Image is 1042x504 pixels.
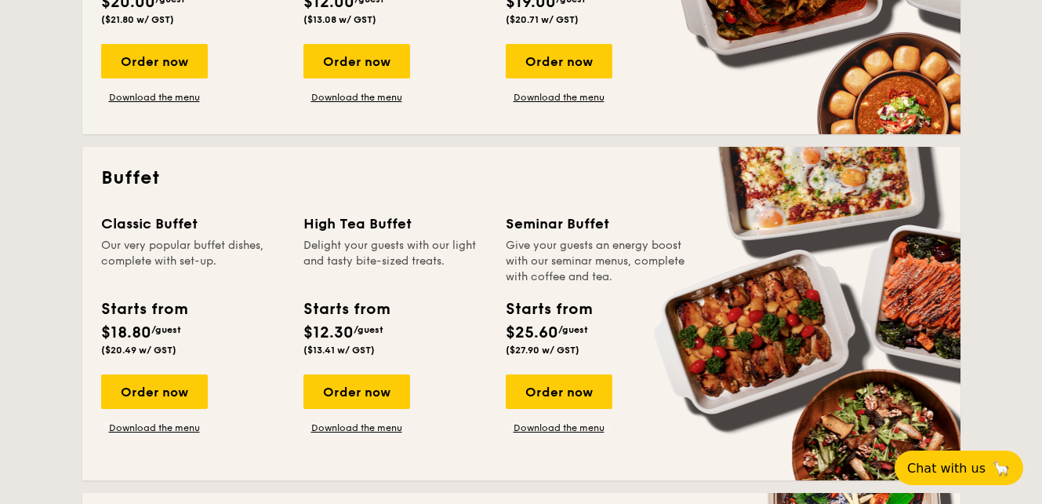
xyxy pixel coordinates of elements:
div: Give your guests an energy boost with our seminar menus, complete with coffee and tea. [506,238,689,285]
span: ($20.71 w/ GST) [506,14,579,25]
div: Order now [101,44,208,79]
span: /guest [151,324,181,335]
div: Order now [506,374,612,409]
h2: Buffet [101,166,942,191]
span: $12.30 [303,323,354,342]
a: Download the menu [506,422,612,434]
div: Our very popular buffet dishes, complete with set-up. [101,238,285,285]
div: Order now [303,44,410,79]
div: Starts from [101,298,187,321]
span: Chat with us [907,461,986,476]
div: Order now [101,374,208,409]
div: Order now [506,44,612,79]
span: ($13.08 w/ GST) [303,14,376,25]
span: ($20.49 w/ GST) [101,345,176,356]
div: Starts from [303,298,389,321]
button: Chat with us🦙 [895,451,1023,485]
span: ($21.80 w/ GST) [101,14,174,25]
a: Download the menu [303,422,410,434]
span: ($13.41 w/ GST) [303,345,375,356]
span: $25.60 [506,323,558,342]
span: ($27.90 w/ GST) [506,345,579,356]
div: Seminar Buffet [506,213,689,235]
span: $18.80 [101,323,151,342]
a: Download the menu [506,91,612,104]
div: Delight your guests with our light and tasty bite-sized treats. [303,238,487,285]
div: Starts from [506,298,591,321]
a: Download the menu [101,91,208,104]
div: High Tea Buffet [303,213,487,235]
span: 🦙 [992,459,1011,477]
span: /guest [354,324,383,335]
div: Classic Buffet [101,213,285,235]
a: Download the menu [303,91,410,104]
span: /guest [558,324,588,335]
a: Download the menu [101,422,208,434]
div: Order now [303,374,410,409]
